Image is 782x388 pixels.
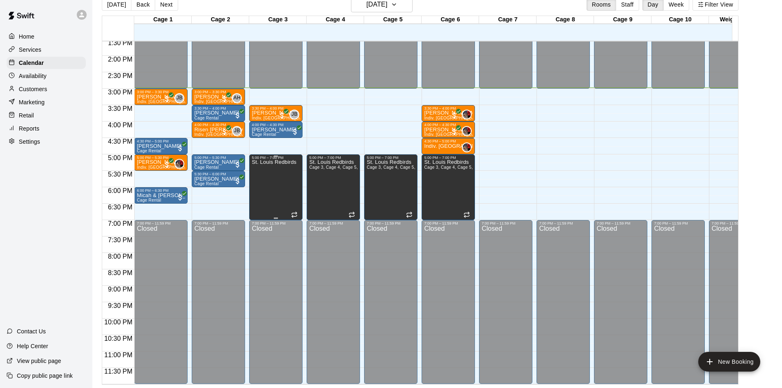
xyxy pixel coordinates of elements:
[422,138,475,154] div: 4:30 PM – 5:00 PM: Indiv. Lesson
[7,83,86,95] a: Customers
[19,72,47,80] p: Availability
[7,70,86,82] a: Availability
[7,122,86,135] div: Reports
[462,142,472,152] div: Jeramy Allerdissen
[234,127,240,135] span: JB
[106,187,135,194] span: 6:00 PM
[192,171,245,187] div: 5:30 PM – 6:00 PM: Ian Yuan
[194,225,243,387] div: Closed
[424,116,481,120] span: Indiv. [GEOGRAPHIC_DATA]
[137,99,193,104] span: Indiv. [GEOGRAPHIC_DATA]
[465,126,472,136] span: Jeramy Allerdissen
[194,165,218,170] span: Cage Rental
[17,327,46,335] p: Contact Us
[309,165,373,170] span: Cage 3, Cage 4, Cage 5, Cage 6
[137,188,185,193] div: 6:00 PM – 6:30 PM
[594,220,647,384] div: 7:00 PM – 11:59 PM: Closed
[7,44,86,56] div: Services
[539,225,587,387] div: Closed
[192,16,249,24] div: Cage 2
[450,128,459,136] span: All customers have paid
[7,135,86,148] a: Settings
[232,93,242,103] div: Austin Hartnett
[309,221,358,225] div: 7:00 PM – 11:59 PM
[137,225,185,387] div: Closed
[289,110,299,119] div: James Beirne
[424,165,488,170] span: Cage 3, Cage 4, Cage 5, Cage 6
[349,211,355,218] span: Recurring event
[19,46,41,54] p: Services
[596,221,645,225] div: 7:00 PM – 11:59 PM
[424,156,472,160] div: 5:00 PM – 7:00 PM
[106,236,135,243] span: 7:30 PM
[252,132,276,137] span: Cage Rental
[163,95,171,103] span: All customers have paid
[194,116,218,120] span: Cage Rental
[309,156,358,160] div: 5:00 PM – 7:00 PM
[137,139,185,143] div: 4:30 PM – 5:00 PM
[234,111,242,119] span: All customers have paid
[7,57,86,69] div: Calendar
[278,111,286,119] span: All customers have paid
[406,211,413,218] span: Recurring event
[711,225,760,387] div: Closed
[106,122,135,129] span: 4:00 PM
[422,122,475,138] div: 4:00 PM – 4:30 PM: Edward Knoche
[19,59,44,67] p: Calendar
[291,128,299,136] span: All customers have paid
[194,132,251,137] span: Indiv. [GEOGRAPHIC_DATA]
[249,154,303,220] div: 5:00 PM – 7:00 PM: St. Louis Redbirds
[291,110,298,119] span: JB
[465,142,472,152] span: Jeramy Allerdissen
[307,154,360,220] div: 5:00 PM – 7:00 PM: St. Louis Redbirds
[364,16,422,24] div: Cage 5
[192,122,245,138] div: 4:00 PM – 4:30 PM: Risen Cremins
[367,165,431,170] span: Cage 3, Cage 4, Cage 5, Cage 6
[539,221,587,225] div: 7:00 PM – 11:59 PM
[424,221,472,225] div: 7:00 PM – 11:59 PM
[106,154,135,161] span: 5:00 PM
[220,128,229,136] span: All customers have paid
[194,221,243,225] div: 7:00 PM – 11:59 PM
[7,109,86,122] a: Retail
[364,220,417,384] div: 7:00 PM – 11:59 PM: Closed
[134,154,188,171] div: 5:00 PM – 5:30 PM: Sam Mower
[709,16,766,24] div: Weight room
[137,221,185,225] div: 7:00 PM – 11:59 PM
[106,204,135,211] span: 6:30 PM
[711,221,760,225] div: 7:00 PM – 11:59 PM
[137,156,185,160] div: 5:00 PM – 5:30 PM
[106,89,135,96] span: 3:00 PM
[134,138,188,154] div: 4:30 PM – 5:00 PM: Beckett Martin
[106,253,135,260] span: 8:00 PM
[450,111,459,119] span: All customers have paid
[482,225,530,387] div: Closed
[367,156,415,160] div: 5:00 PM – 7:00 PM
[194,99,251,104] span: Indiv. [GEOGRAPHIC_DATA]
[698,352,760,372] button: add
[106,171,135,178] span: 5:30 PM
[7,96,86,108] a: Marketing
[134,220,188,384] div: 7:00 PM – 11:59 PM: Closed
[194,181,218,186] span: Cage Rental
[249,16,307,24] div: Cage 3
[134,89,188,105] div: 3:00 PM – 3:30 PM: Jimmy Kelly
[424,132,481,137] span: Indiv. [GEOGRAPHIC_DATA]
[249,105,303,122] div: 3:30 PM – 4:00 PM: Jimmy Kelly
[463,127,471,135] img: Jeramy Allerdissen
[19,85,47,93] p: Customers
[102,335,134,342] span: 10:30 PM
[19,138,40,146] p: Settings
[194,172,243,176] div: 5:30 PM – 6:00 PM
[249,122,303,138] div: 4:00 PM – 4:30 PM: Bobby Cremins
[7,30,86,43] div: Home
[367,225,415,387] div: Closed
[709,220,762,384] div: 7:00 PM – 11:59 PM: Closed
[174,159,184,169] div: Jeramy Allerdissen
[235,93,242,103] span: Austin Hartnett
[106,302,135,309] span: 9:30 PM
[424,139,472,143] div: 4:30 PM – 5:00 PM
